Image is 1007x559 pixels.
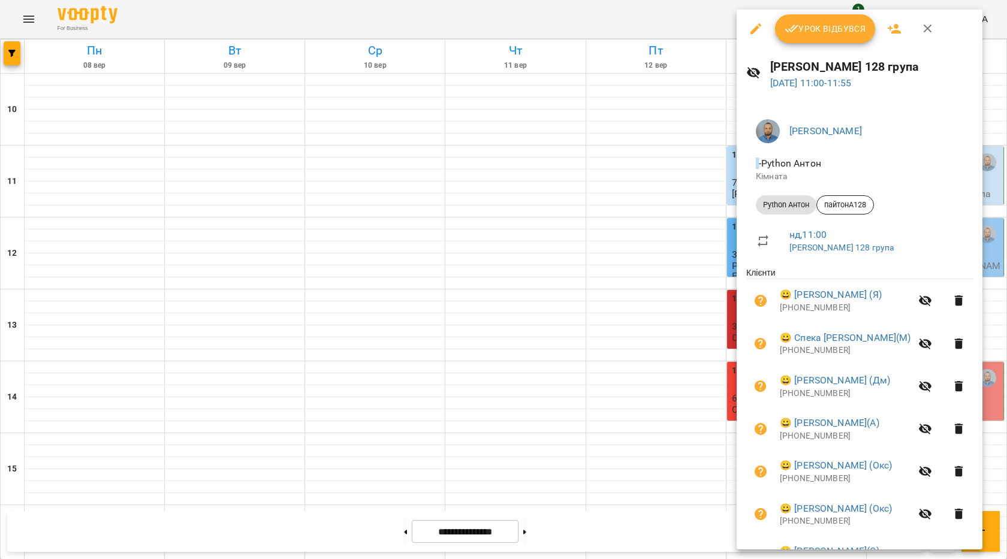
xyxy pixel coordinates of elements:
a: 😀 Спека [PERSON_NAME](М) [780,331,911,345]
p: [PHONE_NUMBER] [780,345,911,356]
span: Python Антон [756,200,816,210]
a: 😀 [PERSON_NAME](А) [780,416,879,430]
a: 😀 [PERSON_NAME](С) [780,544,879,558]
p: [PHONE_NUMBER] [780,430,911,442]
button: Візит ще не сплачено. Додати оплату? [746,500,775,528]
span: - Python Антон [756,158,824,169]
button: Візит ще не сплачено. Додати оплату? [746,372,775,401]
a: 😀 [PERSON_NAME] (Окс) [780,501,892,516]
h6: [PERSON_NAME] 128 група [770,58,973,76]
span: Урок відбувся [785,22,866,36]
button: Візит ще не сплачено. Додати оплату? [746,286,775,315]
p: [PHONE_NUMBER] [780,388,911,400]
button: Візит ще не сплачено. Додати оплату? [746,415,775,443]
button: Візит ще не сплачено. Додати оплату? [746,457,775,486]
p: Кімната [756,171,963,183]
span: пайтонА128 [817,200,873,210]
a: нд , 11:00 [789,229,827,240]
img: 2a5fecbf94ce3b4251e242cbcf70f9d8.jpg [756,119,780,143]
a: [DATE] 11:00-11:55 [770,77,852,89]
a: 😀 [PERSON_NAME] (Окс) [780,458,892,473]
button: Урок відбувся [775,14,876,43]
p: [PHONE_NUMBER] [780,302,911,314]
a: 😀 [PERSON_NAME] (Дм) [780,373,890,388]
a: [PERSON_NAME] [789,125,862,137]
button: Візит ще не сплачено. Додати оплату? [746,330,775,358]
div: пайтонА128 [816,195,874,214]
a: 😀 [PERSON_NAME] (Я) [780,288,882,302]
a: [PERSON_NAME] 128 група [789,243,894,252]
p: [PHONE_NUMBER] [780,515,911,527]
p: [PHONE_NUMBER] [780,473,911,485]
